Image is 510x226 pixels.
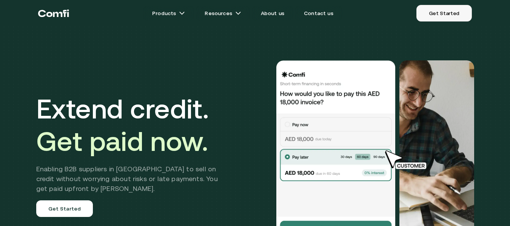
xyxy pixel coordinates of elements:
a: Resourcesarrow icons [196,6,250,21]
img: arrow icons [235,10,241,16]
h1: Extend credit. [36,92,229,157]
a: Productsarrow icons [143,6,194,21]
a: Get Started [36,200,93,217]
a: Get Started [416,5,472,22]
a: Contact us [295,6,342,21]
img: cursor [380,149,435,171]
img: arrow icons [179,10,185,16]
a: About us [252,6,293,21]
h2: Enabling B2B suppliers in [GEOGRAPHIC_DATA] to sell on credit without worrying about risks or lat... [36,164,229,194]
a: Return to the top of the Comfi home page [38,2,69,25]
span: Get paid now. [36,126,208,157]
